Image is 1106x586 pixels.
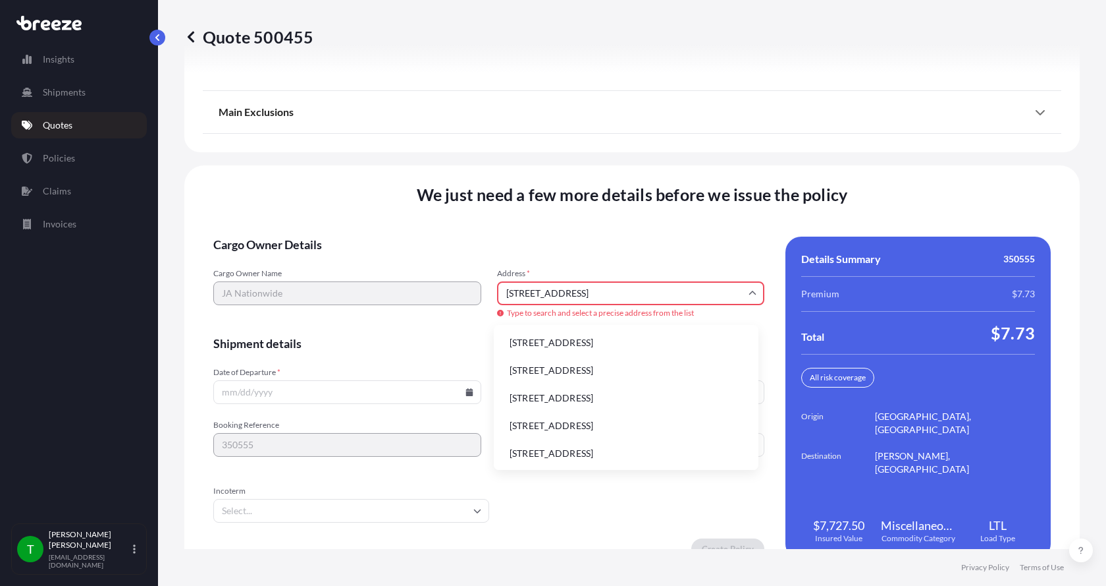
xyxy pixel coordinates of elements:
[43,152,75,165] p: Policies
[499,413,753,438] li: [STREET_ADDRESS]
[1003,252,1035,266] span: 350555
[43,218,76,231] p: Invoices
[11,211,147,237] a: Invoices
[691,539,764,560] button: Create Policy
[213,380,481,404] input: mm/dd/yyyy
[184,26,313,47] p: Quote 500455
[499,358,753,383] li: [STREET_ADDRESS]
[991,322,1035,343] span: $7.73
[801,287,839,301] span: Premium
[213,336,764,351] span: Shipment details
[11,145,147,171] a: Policies
[989,517,1007,533] span: LTL
[43,86,86,99] p: Shipments
[11,46,147,73] a: Insights
[213,367,481,378] span: Date of Departure
[813,517,864,533] span: $7,727.50
[875,410,1035,436] span: [GEOGRAPHIC_DATA], [GEOGRAPHIC_DATA]
[11,178,147,204] a: Claims
[213,268,481,279] span: Cargo Owner Name
[499,386,753,411] li: [STREET_ADDRESS]
[881,517,955,533] span: Miscellaneous Manufactured Articles
[213,420,481,430] span: Booking Reference
[499,441,753,466] li: [STREET_ADDRESS]
[43,53,74,66] p: Insights
[213,486,489,496] span: Incoterm
[219,105,294,119] span: Main Exclusions
[882,533,955,544] span: Commodity Category
[417,184,848,205] span: We just need a few more details before we issue the policy
[43,119,72,132] p: Quotes
[801,450,875,476] span: Destination
[801,368,874,388] div: All risk coverage
[213,237,764,252] span: Cargo Owner Details
[801,330,824,343] span: Total
[801,410,875,436] span: Origin
[499,330,753,355] li: [STREET_ADDRESS]
[815,533,862,544] span: Insured Value
[980,533,1015,544] span: Load Type
[43,185,71,198] p: Claims
[27,542,34,556] span: T
[213,433,481,457] input: Your internal reference
[961,562,1009,573] a: Privacy Policy
[497,268,765,279] span: Address
[875,450,1035,476] span: [PERSON_NAME], [GEOGRAPHIC_DATA]
[702,542,754,556] p: Create Policy
[219,96,1045,128] div: Main Exclusions
[49,553,130,569] p: [EMAIL_ADDRESS][DOMAIN_NAME]
[213,499,489,523] input: Select...
[1012,287,1035,301] span: $7.73
[11,79,147,105] a: Shipments
[497,281,765,305] input: Cargo owner address
[49,529,130,550] p: [PERSON_NAME] [PERSON_NAME]
[11,112,147,138] a: Quotes
[801,252,881,266] span: Details Summary
[1020,562,1064,573] a: Terms of Use
[497,308,765,318] span: Type to search and select a precise address from the list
